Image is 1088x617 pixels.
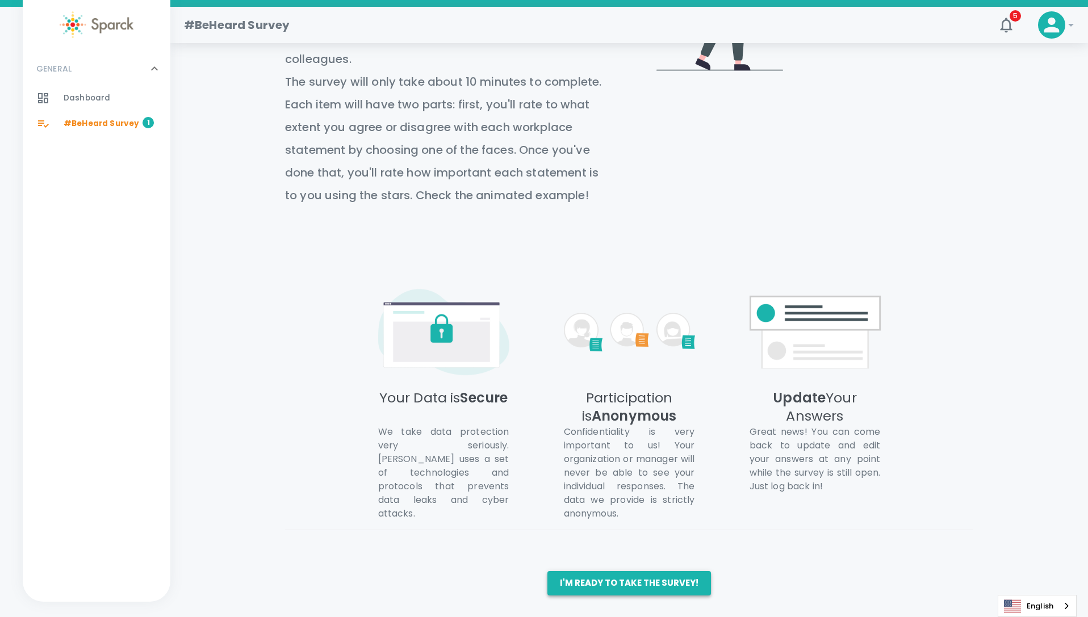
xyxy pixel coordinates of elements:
[564,389,695,425] h5: Participation is
[64,93,110,104] span: Dashboard
[993,11,1020,39] button: 5
[1010,10,1021,22] span: 5
[36,63,72,74] p: GENERAL
[378,389,509,425] h5: Your Data is
[750,288,881,376] img: [object Object]
[23,86,170,111] a: Dashboard
[184,16,290,34] h1: #BeHeard Survey
[564,425,695,521] p: Confidentiality is very important to us! Your organization or manager will never be able to see y...
[773,388,826,407] span: Update
[564,288,695,376] img: [object Object]
[592,406,676,425] span: Anonymous
[998,595,1077,617] aside: Language selected: English
[60,11,133,38] img: Sparck logo
[750,425,881,493] p: Great news! You can come back to update and edit your answers at any point while the survey is st...
[998,595,1076,616] a: English
[23,11,170,38] a: Sparck logo
[378,425,509,521] p: We take data protection very seriously. [PERSON_NAME] uses a set of technologies and protocols th...
[23,52,170,86] div: GENERAL
[460,388,508,407] span: Secure
[378,288,509,376] img: [object Object]
[998,595,1077,617] div: Language
[64,118,139,129] span: #BeHeard Survey
[750,389,881,425] h5: Your Answers
[143,117,154,128] span: 1
[547,571,711,595] button: I'm ready to take the survey!
[23,111,170,136] a: #BeHeard Survey1
[23,86,170,141] div: GENERAL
